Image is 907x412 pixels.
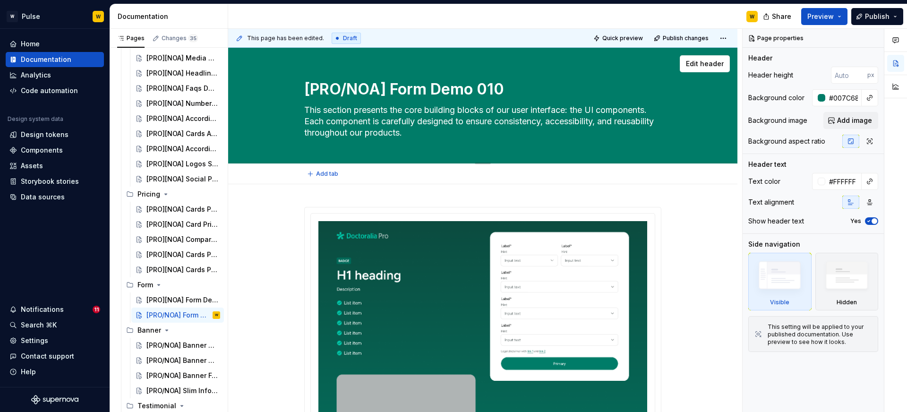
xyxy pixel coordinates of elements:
[215,310,218,320] div: W
[316,170,338,178] span: Add tab
[188,34,198,42] span: 35
[768,323,872,346] div: This setting will be applied to your published documentation. Use preview to see how it looks.
[6,364,104,379] button: Help
[748,216,804,226] div: Show header text
[302,103,659,140] textarea: This section presents the core building blocks of our user interface: the UI components. Each com...
[748,253,812,310] div: Visible
[146,371,218,380] div: [PRO/NOA] Banner Form 013
[304,167,342,180] button: Add tab
[6,302,104,317] button: Notifications11
[758,8,797,25] button: Share
[137,401,176,411] div: Testimonial
[748,177,780,186] div: Text color
[131,156,224,172] a: [PRO][NOA] Logos Showcase 029
[247,34,324,42] span: This page has been edited.
[122,187,224,202] div: Pricing
[748,70,793,80] div: Header height
[850,217,861,225] label: Yes
[146,99,218,108] div: [PRO][NOA] Numbers Default 020
[146,310,211,320] div: [PRO/NOA] Form Demo 010
[21,336,48,345] div: Settings
[131,96,224,111] a: [PRO][NOA] Numbers Default 020
[146,129,218,138] div: [PRO][NOA] Cards Advanced 022
[748,240,800,249] div: Side navigation
[6,174,104,189] a: Storybook stories
[131,217,224,232] a: [PRO][NOA] Card Pricing Product 024
[146,295,218,305] div: [PRO][NOA] Form Default 009
[146,356,218,365] div: [PRO/NOA] Banner CTA 012
[21,352,74,361] div: Contact support
[807,12,834,21] span: Preview
[21,192,65,202] div: Data sources
[21,367,36,377] div: Help
[137,280,153,290] div: Form
[21,86,78,95] div: Code automation
[21,161,43,171] div: Assets
[6,318,104,333] button: Search ⌘K
[21,130,68,139] div: Design tokens
[131,141,224,156] a: [PRO][NOA] Accordion Scroll 025
[122,277,224,292] div: Form
[6,52,104,67] a: Documentation
[680,55,730,72] button: Edit header
[131,383,224,398] a: [PRO/NOA] Slim Informational 028
[22,12,40,21] div: Pulse
[137,189,160,199] div: Pricing
[748,197,794,207] div: Text alignment
[131,202,224,217] a: [PRO][NOA] Cards Pricing Plans 023
[146,265,218,275] div: [PRO][NOA] Cards Pricing Comparison 027
[748,53,772,63] div: Header
[131,353,224,368] a: [PRO/NOA] Banner CTA 012
[131,338,224,353] a: [PRO/NOA] Banner Default 011
[131,81,224,96] a: [PRO][NOA] Faqs Default 017
[146,205,218,214] div: [PRO][NOA] Cards Pricing Plans 023
[96,13,101,20] div: W
[663,34,709,42] span: Publish changes
[131,247,224,262] a: [PRO][NOA] Cards Pricing Product Multi 030
[837,116,872,125] span: Add image
[748,137,825,146] div: Background aspect ratio
[815,253,879,310] div: Hidden
[686,59,724,69] span: Edit header
[602,34,643,42] span: Quick preview
[8,115,63,123] div: Design system data
[7,11,18,22] div: W
[131,51,224,66] a: [PRO][NOA] Media Default 015
[146,386,218,395] div: [PRO/NOA] Slim Informational 028
[131,262,224,277] a: [PRO][NOA] Cards Pricing Comparison 027
[118,12,224,21] div: Documentation
[31,395,78,404] svg: Supernova Logo
[131,292,224,308] a: [PRO][NOA] Form Default 009
[590,32,647,45] button: Quick preview
[21,70,51,80] div: Analytics
[837,299,857,306] div: Hidden
[750,13,754,20] div: W
[302,78,659,101] textarea: [PRO/NOA] Form Demo 010
[21,39,40,49] div: Home
[131,111,224,126] a: [PRO][NOA] Accordion default 021
[131,66,224,81] a: [PRO][NOA] Headline Default 016
[131,126,224,141] a: [PRO][NOA] Cards Advanced 022
[823,112,878,129] button: Add image
[6,158,104,173] a: Assets
[6,127,104,142] a: Design tokens
[131,172,224,187] a: [PRO][NOA] Social Proof Notification 031
[146,341,218,350] div: [PRO/NOA] Banner Default 011
[748,160,787,169] div: Header text
[117,34,145,42] div: Pages
[6,36,104,51] a: Home
[2,6,108,26] button: WPulseW
[6,143,104,158] a: Components
[865,12,890,21] span: Publish
[6,83,104,98] a: Code automation
[146,84,218,93] div: [PRO][NOA] Faqs Default 017
[6,333,104,348] a: Settings
[6,189,104,205] a: Data sources
[867,71,874,79] p: px
[137,326,161,335] div: Banner
[146,250,218,259] div: [PRO][NOA] Cards Pricing Product Multi 030
[146,159,218,169] div: [PRO][NOA] Logos Showcase 029
[21,177,79,186] div: Storybook stories
[748,116,807,125] div: Background image
[146,144,218,154] div: [PRO][NOA] Accordion Scroll 025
